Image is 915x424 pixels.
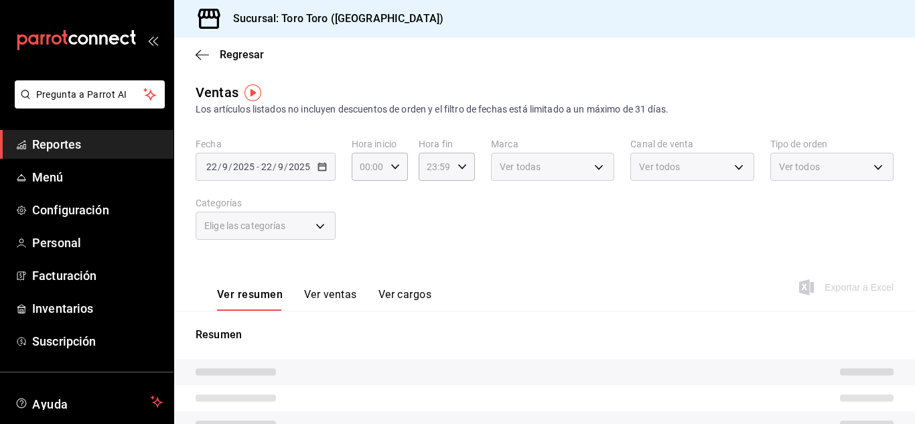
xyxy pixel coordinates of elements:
[779,160,820,173] span: Ver todos
[491,139,614,149] label: Marca
[36,88,144,102] span: Pregunta a Parrot AI
[196,48,264,61] button: Regresar
[206,161,218,172] input: --
[273,161,277,172] span: /
[217,288,283,311] button: Ver resumen
[9,97,165,111] a: Pregunta a Parrot AI
[32,135,163,153] span: Reportes
[222,11,443,27] h3: Sucursal: Toro Toro ([GEOGRAPHIC_DATA])
[196,198,336,208] label: Categorías
[15,80,165,109] button: Pregunta a Parrot AI
[196,102,894,117] div: Los artículos listados no incluyen descuentos de orden y el filtro de fechas está limitado a un m...
[196,139,336,149] label: Fecha
[277,161,284,172] input: --
[32,267,163,285] span: Facturación
[32,332,163,350] span: Suscripción
[419,139,475,149] label: Hora fin
[204,219,286,232] span: Elige las categorías
[639,160,680,173] span: Ver todos
[257,161,259,172] span: -
[261,161,273,172] input: --
[352,139,408,149] label: Hora inicio
[32,394,145,410] span: Ayuda
[218,161,222,172] span: /
[630,139,754,149] label: Canal de venta
[228,161,232,172] span: /
[770,139,894,149] label: Tipo de orden
[196,82,238,102] div: Ventas
[288,161,311,172] input: ----
[32,168,163,186] span: Menú
[378,288,432,311] button: Ver cargos
[217,288,431,311] div: navigation tabs
[32,299,163,317] span: Inventarios
[147,35,158,46] button: open_drawer_menu
[500,160,541,173] span: Ver todas
[304,288,357,311] button: Ver ventas
[220,48,264,61] span: Regresar
[232,161,255,172] input: ----
[244,84,261,101] img: Tooltip marker
[32,201,163,219] span: Configuración
[284,161,288,172] span: /
[222,161,228,172] input: --
[32,234,163,252] span: Personal
[196,327,894,343] p: Resumen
